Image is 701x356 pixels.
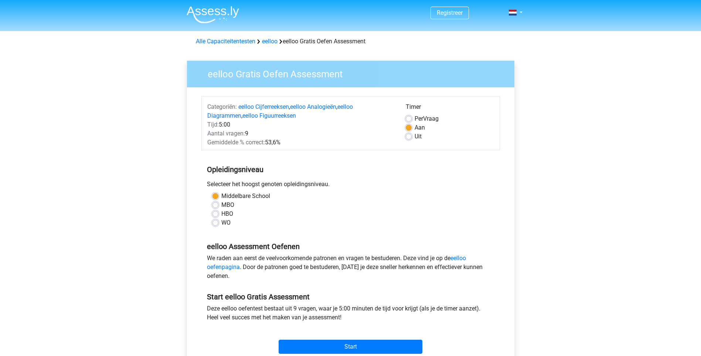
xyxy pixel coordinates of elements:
h5: Opleidingsniveau [207,162,494,177]
div: Timer [406,103,494,114]
img: Assessly [187,6,239,23]
div: We raden aan eerst de veelvoorkomende patronen en vragen te bestuderen. Deze vind je op de . Door... [201,254,500,283]
div: , , , [202,103,400,120]
label: Vraag [415,114,439,123]
label: Middelbare School [221,192,270,201]
a: eelloo Analogieën [290,103,336,110]
a: eelloo Figuurreeksen [242,112,296,119]
h3: eelloo Gratis Oefen Assessment [199,66,509,80]
div: Deze eelloo oefentest bestaat uit 9 vragen, waar je 5:00 minuten de tijd voor krijgt (als je de t... [201,304,500,325]
h5: Start eelloo Gratis Assessment [207,292,494,301]
label: Uit [415,132,422,141]
label: WO [221,218,231,227]
span: Tijd: [207,121,219,128]
a: eelloo Cijferreeksen [238,103,289,110]
a: Alle Capaciteitentesten [196,38,255,45]
div: eelloo Gratis Oefen Assessment [193,37,508,46]
div: 53,6% [202,138,400,147]
span: Per [415,115,423,122]
label: Aan [415,123,425,132]
input: Start [279,340,422,354]
span: Gemiddelde % correct: [207,139,265,146]
div: 5:00 [202,120,400,129]
label: HBO [221,209,233,218]
h5: eelloo Assessment Oefenen [207,242,494,251]
label: MBO [221,201,234,209]
span: Categoriën: [207,103,237,110]
div: Selecteer het hoogst genoten opleidingsniveau. [201,180,500,192]
a: Registreer [437,9,463,16]
span: Aantal vragen: [207,130,245,137]
a: eelloo [262,38,278,45]
div: 9 [202,129,400,138]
